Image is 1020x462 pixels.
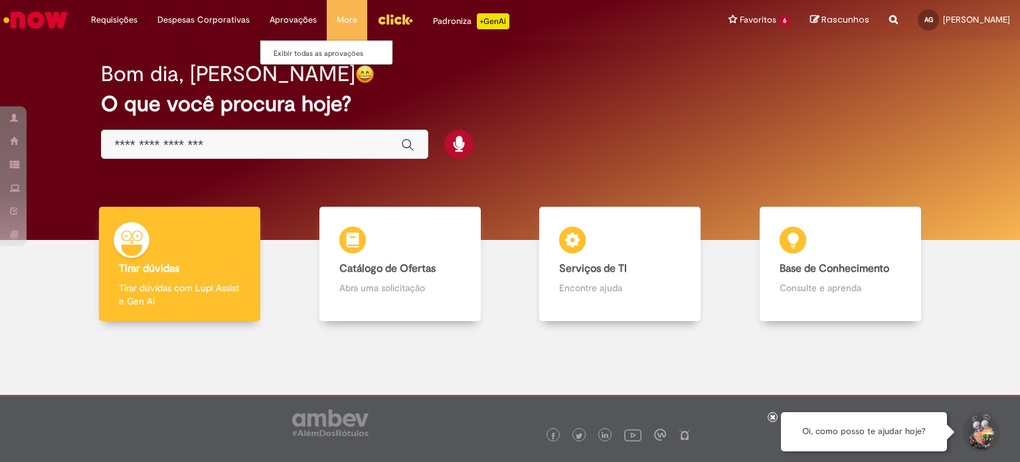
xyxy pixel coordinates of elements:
span: Favoritos [740,13,776,27]
img: logo_footer_twitter.png [576,433,582,439]
img: ServiceNow [1,7,70,33]
h2: Bom dia, [PERSON_NAME] [101,62,355,86]
span: Requisições [91,13,137,27]
b: Tirar dúvidas [119,262,179,275]
p: Consulte e aprenda [780,281,901,294]
span: AG [924,15,933,24]
img: happy-face.png [355,64,375,84]
img: logo_footer_linkedin.png [602,432,608,440]
a: Catálogo de Ofertas Abra uma solicitação [290,207,511,322]
img: logo_footer_workplace.png [654,429,666,441]
a: Serviços de TI Encontre ajuda [510,207,730,322]
div: Padroniza [433,13,509,29]
img: logo_footer_facebook.png [550,433,556,439]
img: logo_footer_naosei.png [679,429,691,441]
ul: Aprovações [260,40,393,65]
span: Rascunhos [821,13,869,26]
b: Base de Conhecimento [780,262,889,275]
p: Encontre ajuda [559,281,681,294]
a: Base de Conhecimento Consulte e aprenda [730,207,951,322]
h2: O que você procura hoje? [101,92,920,116]
span: 6 [779,15,790,27]
a: Tirar dúvidas Tirar dúvidas com Lupi Assist e Gen Ai [70,207,290,322]
button: Iniciar Conversa de Suporte [960,412,1000,452]
p: Abra uma solicitação [339,281,461,294]
img: logo_footer_youtube.png [624,426,641,443]
p: Tirar dúvidas com Lupi Assist e Gen Ai [119,281,240,308]
span: Despesas Corporativas [157,13,250,27]
span: Aprovações [270,13,317,27]
a: Exibir todas as aprovações [260,47,406,61]
b: Catálogo de Ofertas [339,262,436,275]
div: Oi, como posso te ajudar hoje? [781,412,947,451]
a: Rascunhos [810,14,869,27]
img: logo_footer_ambev_rotulo_gray.png [292,409,369,436]
img: click_logo_yellow_360x200.png [377,9,413,29]
span: [PERSON_NAME] [943,14,1010,25]
b: Serviços de TI [559,262,627,275]
span: More [337,13,357,27]
p: +GenAi [477,13,509,29]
